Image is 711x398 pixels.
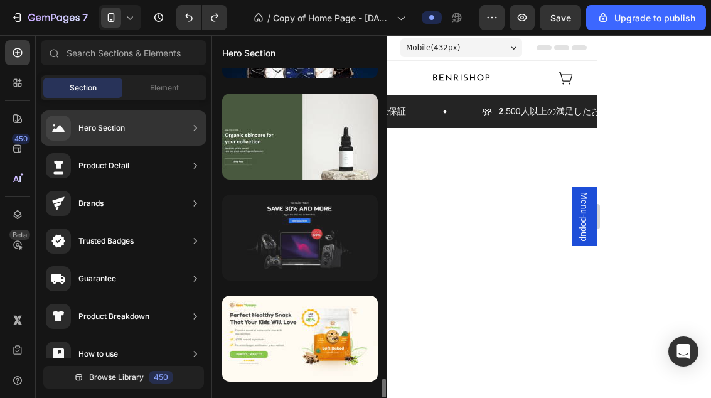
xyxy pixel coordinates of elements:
[326,35,597,398] iframe: Design area
[78,122,125,134] div: Hero Section
[5,5,94,30] button: 7
[273,11,392,24] span: Copy of Home Page - [DATE] 11:40:40
[597,11,695,24] div: Upgrade to publish
[550,13,571,23] span: Save
[78,310,149,323] div: Product Breakdown
[78,272,116,285] div: Guarantee
[78,159,129,172] div: Product Detail
[41,40,206,65] input: Search Sections & Elements
[150,82,179,94] span: Element
[78,348,118,360] div: How to use
[176,5,227,30] div: Undo/Redo
[540,5,581,30] button: Save
[70,82,97,94] span: Section
[586,5,706,30] button: Upgrade to publish
[89,372,144,383] span: Browse Library
[78,235,134,247] div: Trusted Badges
[82,10,88,25] p: 7
[267,11,270,24] span: /
[43,366,204,389] button: Browse Library450
[173,68,292,84] p: ,500人以上の満足したお客様
[12,134,30,144] div: 450
[173,71,178,81] strong: 2
[149,371,173,384] div: 450
[668,336,698,367] div: Open Intercom Messenger
[9,230,30,240] div: Beta
[78,197,104,210] div: Brands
